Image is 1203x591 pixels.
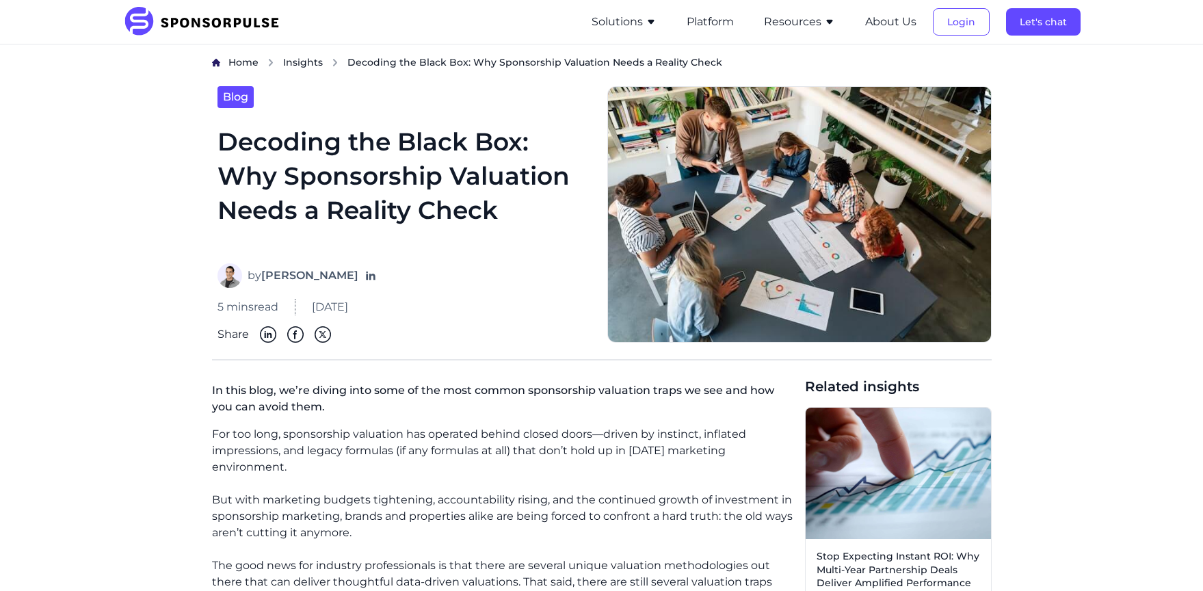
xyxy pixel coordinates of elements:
[312,299,348,315] span: [DATE]
[217,124,591,248] h1: Decoding the Black Box: Why Sponsorship Valuation Needs a Reality Check
[217,86,254,108] a: Blog
[212,377,794,426] p: In this blog, we’re diving into some of the most common sponsorship valuation traps we see and ho...
[933,8,990,36] button: Login
[217,263,242,288] img: Adam Mitchell
[212,58,220,67] img: Home
[217,326,249,343] span: Share
[212,426,794,475] p: For too long, sponsorship valuation has operated behind closed doors—driven by instinct, inflated...
[228,55,259,70] a: Home
[806,408,991,539] img: Sponsorship ROI image
[607,86,992,343] img: Getty images courtesy of Unsplash
[217,299,278,315] span: 5 mins read
[817,550,980,590] span: Stop Expecting Instant ROI: Why Multi-Year Partnership Deals Deliver Amplified Performance
[1006,8,1081,36] button: Let's chat
[592,14,657,30] button: Solutions
[228,56,259,68] span: Home
[687,14,734,30] button: Platform
[212,492,794,541] p: But with marketing budgets tightening, accountability rising, and the continued growth of investm...
[287,326,304,343] img: Facebook
[687,16,734,28] a: Platform
[1006,16,1081,28] a: Let's chat
[364,269,378,283] a: Follow on LinkedIn
[267,58,275,67] img: chevron right
[123,7,289,37] img: SponsorPulse
[260,326,276,343] img: Linkedin
[865,14,916,30] button: About Us
[865,16,916,28] a: About Us
[315,326,331,343] img: Twitter
[764,14,835,30] button: Resources
[283,56,323,68] span: Insights
[933,16,990,28] a: Login
[248,267,358,284] span: by
[261,269,358,282] strong: [PERSON_NAME]
[331,58,339,67] img: chevron right
[283,55,323,70] a: Insights
[347,55,722,69] span: Decoding the Black Box: Why Sponsorship Valuation Needs a Reality Check
[805,377,992,396] span: Related insights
